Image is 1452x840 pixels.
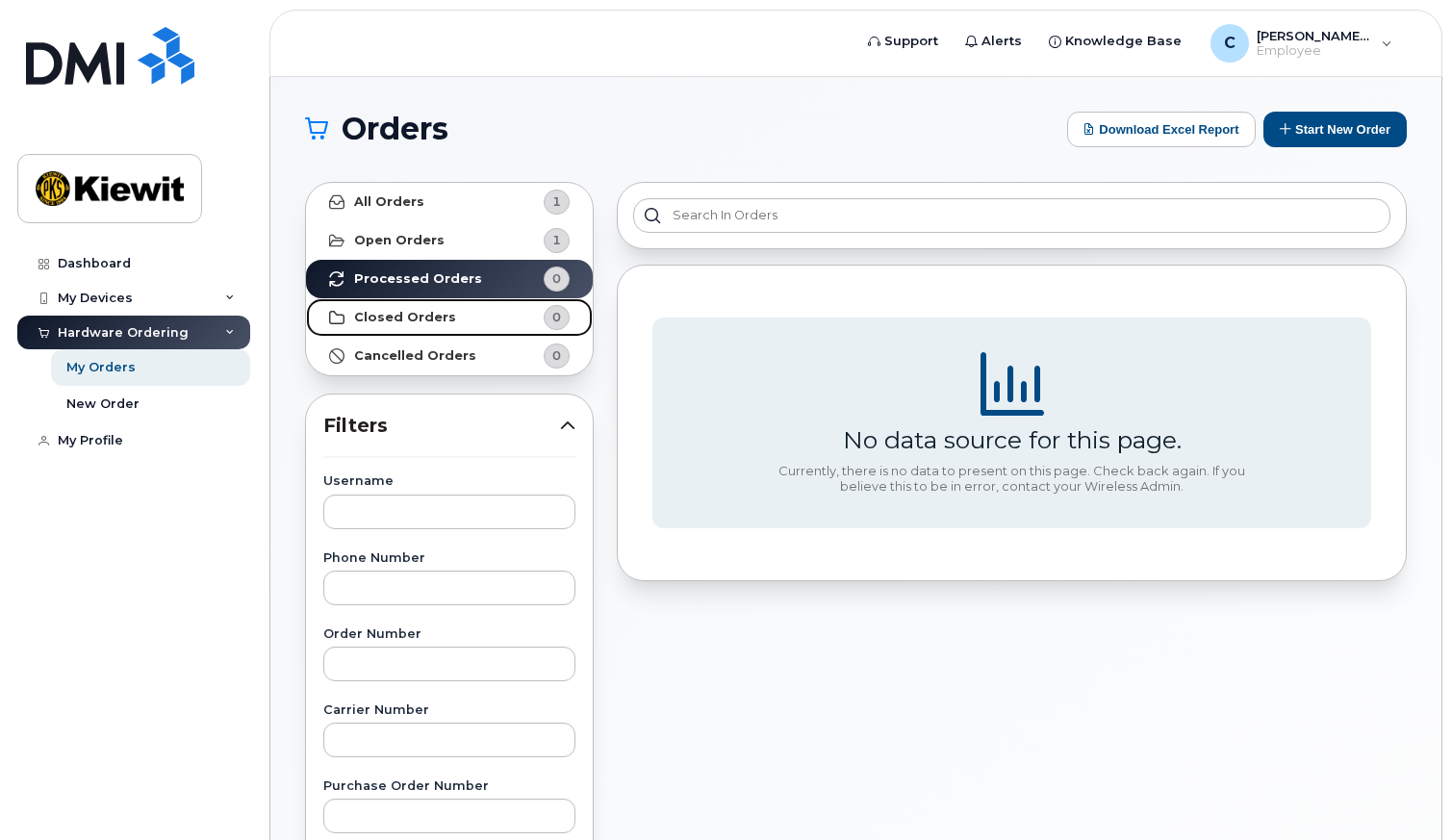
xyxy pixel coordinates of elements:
strong: Processed Orders [354,271,482,287]
a: Open Orders1 [306,221,593,260]
iframe: Messenger Launcher [1368,756,1438,826]
input: Search in orders [633,198,1390,233]
label: Username [323,475,575,488]
label: Order Number [323,628,575,641]
div: Currently, there is no data to present on this page. Check back again. If you believe this to be ... [772,464,1253,494]
strong: Open Orders [354,233,445,248]
span: Orders [342,115,448,143]
span: 1 [552,192,561,211]
strong: Closed Orders [354,310,456,325]
label: Carrier Number [323,704,575,717]
span: 1 [552,231,561,249]
a: Processed Orders0 [306,260,593,298]
strong: All Orders [354,194,424,210]
span: Filters [323,412,560,440]
button: Download Excel Report [1067,112,1256,147]
span: 0 [552,346,561,365]
span: 0 [552,308,561,326]
div: No data source for this page. [843,425,1182,454]
a: Closed Orders0 [306,298,593,337]
a: All Orders1 [306,183,593,221]
label: Purchase Order Number [323,780,575,793]
span: 0 [552,269,561,288]
strong: Cancelled Orders [354,348,476,364]
button: Start New Order [1263,112,1407,147]
label: Phone Number [323,552,575,565]
a: Cancelled Orders0 [306,337,593,375]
